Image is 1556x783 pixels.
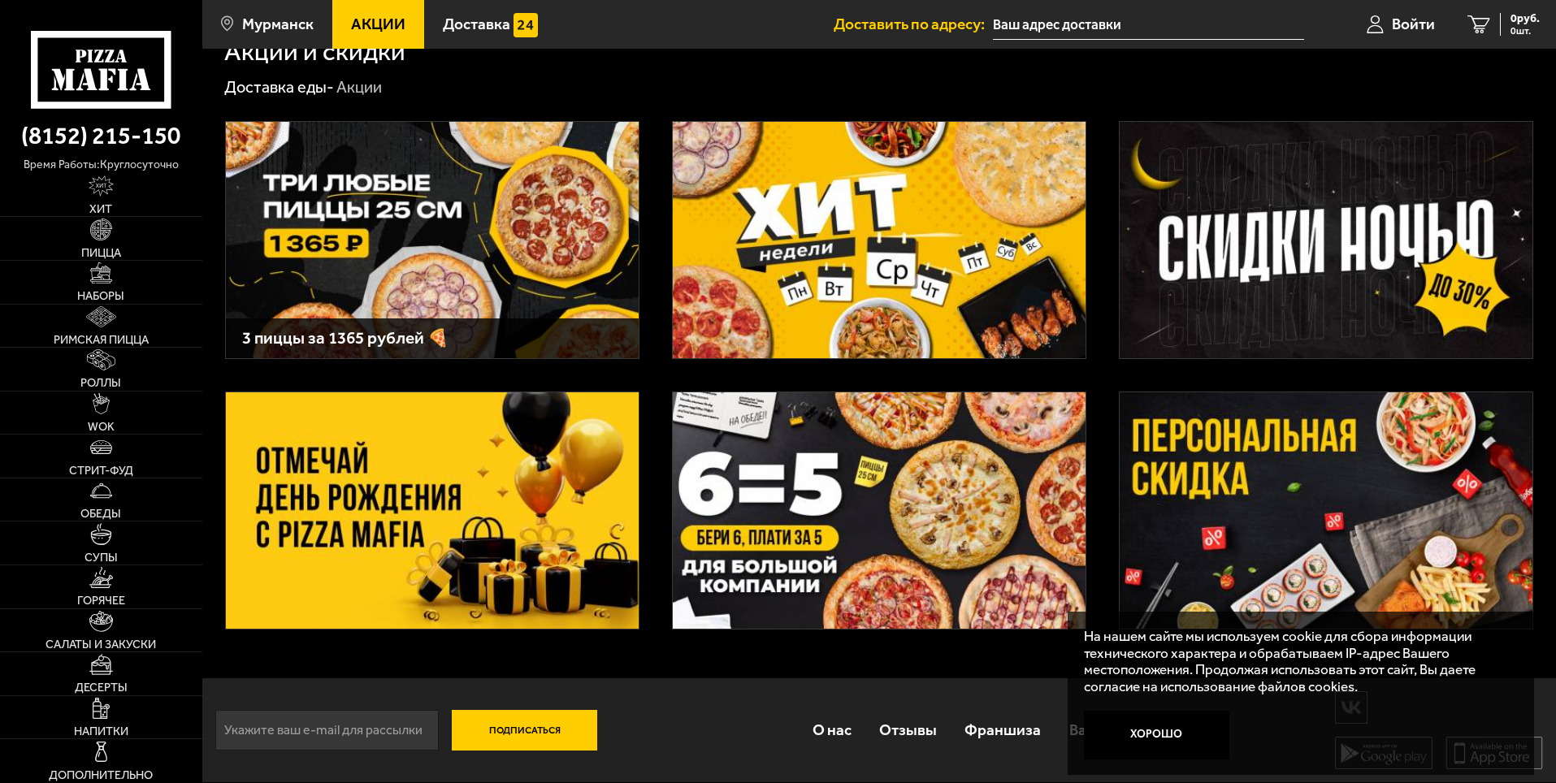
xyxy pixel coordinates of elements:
[224,39,405,65] h1: Акции и скидки
[242,330,622,347] h3: 3 пиццы за 1365 рублей 🍕
[49,769,153,781] span: Дополнительно
[69,465,133,476] span: Стрит-фуд
[242,16,314,32] span: Мурманск
[514,13,538,37] img: 15daf4d41897b9f0e9f617042186c801.svg
[336,77,382,98] div: Акции
[951,703,1055,756] a: Франшиза
[46,638,156,650] span: Салаты и закуски
[1392,16,1435,32] span: Войти
[1510,26,1540,36] span: 0 шт.
[865,703,951,756] a: Отзывы
[1055,703,1151,756] a: Вакансии
[75,681,128,693] span: Десерты
[443,16,510,32] span: Доставка
[798,703,865,756] a: О нас
[225,121,639,359] a: 3 пиццы за 1365 рублей 🍕
[834,16,993,32] span: Доставить по адресу:
[224,77,334,97] a: Доставка еды-
[85,552,118,563] span: Супы
[88,421,115,432] span: WOK
[215,710,439,751] input: Укажите ваш e-mail для рассылки
[993,10,1304,40] input: Ваш адрес доставки
[77,290,124,301] span: Наборы
[1084,628,1509,695] p: На нашем сайте мы используем cookie для сбора информации технического характера и обрабатываем IP...
[1084,711,1230,759] button: Хорошо
[81,247,121,258] span: Пицца
[54,334,149,345] span: Римская пицца
[89,203,112,214] span: Хит
[80,508,121,519] span: Обеды
[351,16,405,32] span: Акции
[80,377,121,388] span: Роллы
[74,725,128,737] span: Напитки
[452,710,598,751] button: Подписаться
[1510,13,1540,24] span: 0 руб.
[77,595,125,606] span: Горячее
